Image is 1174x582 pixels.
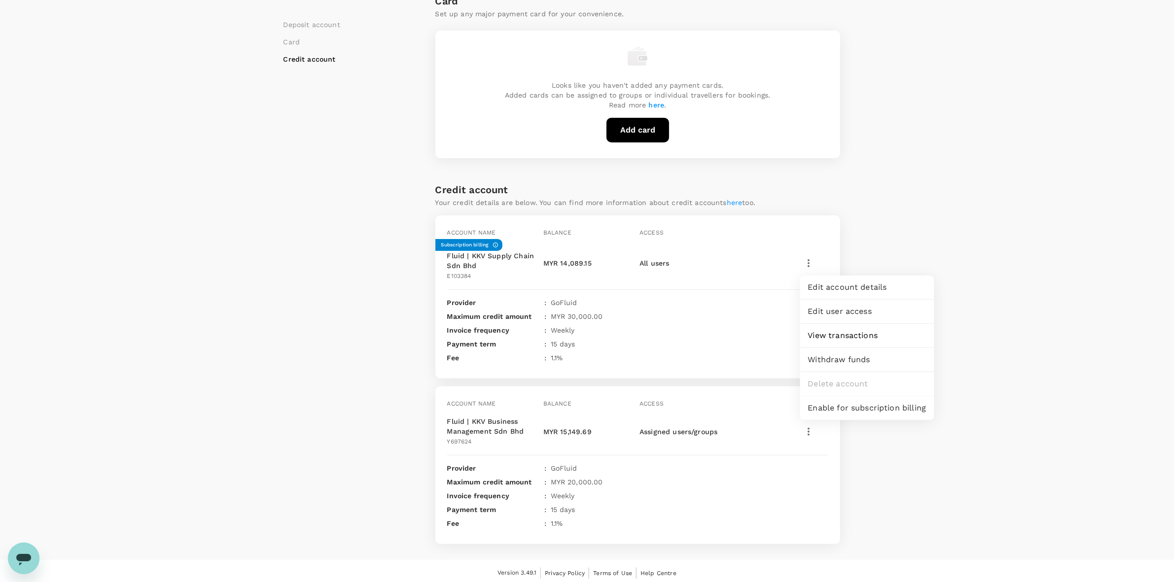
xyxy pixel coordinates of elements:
[808,402,926,414] span: Enable for subscription billing
[800,275,934,300] div: Edit account details
[545,570,585,577] span: Privacy Policy
[447,273,471,279] span: E103384
[447,491,541,501] p: Invoice frequency
[800,300,934,324] div: Edit user access
[545,491,547,501] span: :
[551,353,563,363] p: 1.1 %
[640,570,676,577] span: Help Centre
[284,20,340,30] li: Deposit account
[808,281,926,293] span: Edit account details
[505,80,770,110] p: Looks like you haven't added any payment cards. Added cards can be assigned to groups or individu...
[551,325,575,335] p: Weekly
[800,396,934,420] div: Enable for subscription billing
[447,229,496,236] span: Account name
[551,491,575,501] p: Weekly
[545,353,547,363] span: :
[447,463,541,473] p: Provider
[447,416,539,436] p: Fluid | KKV Business Management Sdn Bhd
[551,505,575,514] p: 15 days
[727,199,743,206] a: here
[441,241,489,249] h6: Subscription billing
[640,229,664,236] span: Access
[543,229,571,236] span: Balance
[593,568,632,579] a: Terms of Use
[447,298,541,308] p: Provider
[543,258,592,268] p: MYR 14,089.15
[447,325,541,335] p: Invoice frequency
[545,518,547,528] span: :
[545,339,547,349] span: :
[551,339,575,349] p: 15 days
[545,325,547,335] span: :
[551,477,603,487] p: MYR 20,000.00
[593,570,632,577] span: Terms of Use
[284,54,340,64] li: Credit account
[551,298,577,308] p: GoFluid
[808,306,926,317] span: Edit user access
[545,311,547,321] span: :
[447,353,541,363] p: Fee
[628,46,647,66] img: empty
[447,505,541,514] p: Payment term
[8,543,39,574] iframe: Button to launch messaging window
[545,298,547,308] span: :
[435,198,756,207] p: Your credit details are below. You can find more information about credit accounts too.
[545,505,547,514] span: :
[640,259,669,267] span: All users
[808,330,926,342] span: View transactions
[551,518,563,528] p: 1.1 %
[640,428,717,436] span: Assigned users/groups
[606,118,669,142] button: Add card
[545,463,547,473] span: :
[447,477,541,487] p: Maximum credit amount
[447,251,539,271] p: Fluid | KKV Supply Chain Sdn Bhd
[284,37,340,47] li: Card
[649,101,665,109] a: here
[800,348,934,372] div: Withdraw funds
[447,339,541,349] p: Payment term
[435,182,508,198] h6: Credit account
[447,400,496,407] span: Account name
[447,311,541,321] p: Maximum credit amount
[498,568,536,578] span: Version 3.49.1
[543,400,571,407] span: Balance
[800,324,934,348] a: View transactions
[447,438,472,445] span: Y697624
[435,9,840,19] p: Set up any major payment card for your convenience.
[808,354,926,366] span: Withdraw funds
[545,477,547,487] span: :
[551,311,603,321] p: MYR 30,000.00
[640,400,664,407] span: Access
[551,463,577,473] p: GoFluid
[543,427,592,437] p: MYR 15,149.69
[545,568,585,579] a: Privacy Policy
[640,568,676,579] a: Help Centre
[447,518,541,528] p: Fee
